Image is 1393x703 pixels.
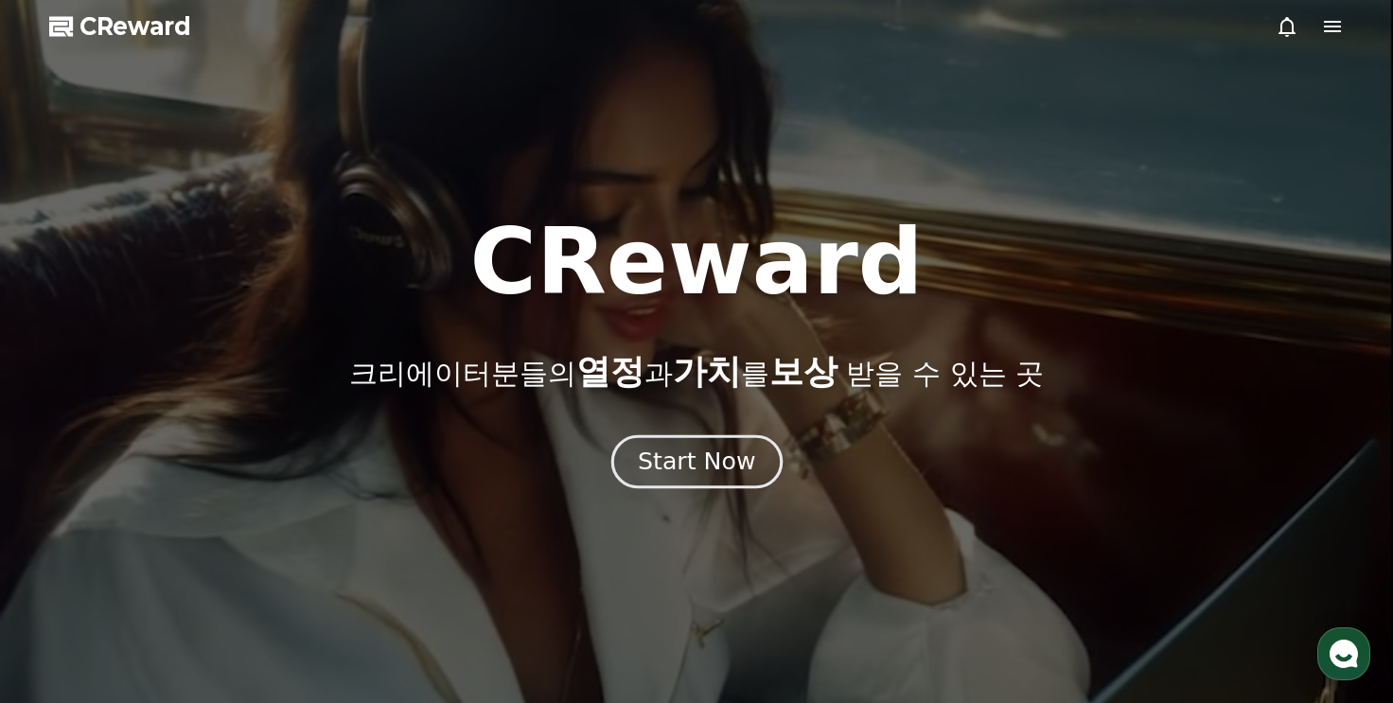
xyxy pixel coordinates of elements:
button: Start Now [610,434,782,488]
span: 대화 [173,575,196,590]
span: 가치 [673,352,741,391]
a: 홈 [6,546,125,593]
a: Start Now [615,455,779,473]
div: Start Now [638,446,755,478]
span: 열정 [576,352,644,391]
span: 설정 [292,574,315,589]
a: 설정 [244,546,363,593]
p: 크리에이터분들의 과 를 받을 수 있는 곳 [349,353,1044,391]
h1: CReward [469,217,923,308]
span: 보상 [769,352,838,391]
a: CReward [49,11,191,42]
span: 홈 [60,574,71,589]
a: 대화 [125,546,244,593]
span: CReward [79,11,191,42]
